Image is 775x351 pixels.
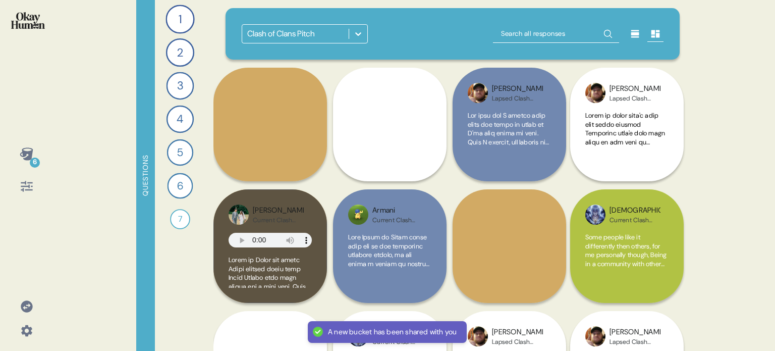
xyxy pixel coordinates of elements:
div: 1 [165,5,194,33]
div: 2 [166,38,194,67]
img: profilepic_24603372712637430.jpg [229,205,249,225]
div: 4 [167,106,194,133]
div: [PERSON_NAME] [492,327,543,338]
div: Lapsed Clash Player [610,338,660,346]
input: Search all responses [493,25,619,43]
img: profilepic_25024371390491370.jpg [468,83,488,103]
div: Current Clash Player [372,216,423,224]
img: profilepic_31448453548135245.jpg [585,205,605,225]
div: 6 [168,173,193,199]
div: 6 [30,158,40,168]
div: Current Clash Player [253,216,304,224]
img: profilepic_32632045723061229.jpg [348,205,368,225]
div: 3 [167,72,194,100]
div: [PERSON_NAME] [610,83,660,94]
div: 5 [167,139,193,166]
div: [PERSON_NAME] [492,83,543,94]
div: Clash of Clans Pitch [247,28,315,40]
div: Current Clash Player [610,216,660,224]
img: profilepic_25024371390491370.jpg [585,326,605,346]
div: Armani [372,205,423,216]
div: A new bucket has been shared with you [328,327,457,337]
div: Lapsed Clash Player [610,94,660,103]
img: profilepic_25024371390491370.jpg [468,326,488,346]
div: [DEMOGRAPHIC_DATA] [610,205,660,216]
img: okayhuman.3b1b6348.png [11,12,45,29]
img: profilepic_25024371390491370.jpg [585,83,605,103]
div: 7 [170,209,190,229]
div: [PERSON_NAME] [610,327,660,338]
div: Lapsed Clash Player [492,338,543,346]
div: Lapsed Clash Player [492,94,543,103]
div: [PERSON_NAME] [253,205,304,216]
